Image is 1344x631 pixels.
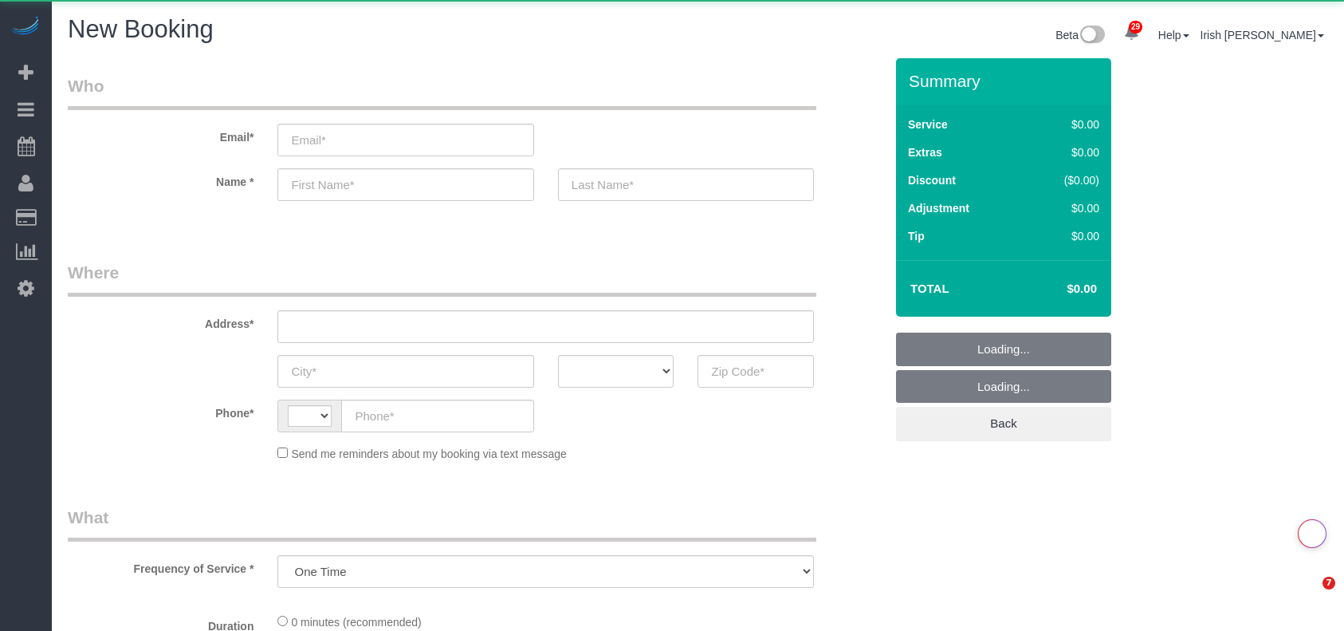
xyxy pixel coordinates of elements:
input: Phone* [341,400,533,432]
legend: Who [68,74,816,110]
input: Email* [277,124,533,156]
span: 0 minutes (recommended) [291,616,421,629]
label: Tip [908,228,925,244]
label: Adjustment [908,200,969,216]
label: Extras [908,144,942,160]
input: City* [277,355,533,388]
div: $0.00 [1031,200,1099,216]
input: Zip Code* [698,355,814,388]
legend: What [68,506,816,542]
a: 29 [1116,16,1147,51]
a: Help [1158,29,1189,41]
a: Irish [PERSON_NAME] [1201,29,1324,41]
div: $0.00 [1031,228,1099,244]
input: Last Name* [558,168,814,201]
img: New interface [1079,26,1105,46]
legend: Where [68,261,816,297]
img: Automaid Logo [10,16,41,38]
label: Discount [908,172,956,188]
a: Beta [1055,29,1105,41]
div: $0.00 [1031,116,1099,132]
h4: $0.00 [1020,282,1097,296]
label: Name * [56,168,265,190]
h3: Summary [909,72,1103,90]
span: 7 [1322,577,1335,590]
strong: Total [910,282,949,295]
span: New Booking [68,15,214,43]
div: $0.00 [1031,144,1099,160]
input: First Name* [277,168,533,201]
a: Back [896,407,1111,440]
div: ($0.00) [1031,172,1099,188]
label: Email* [56,124,265,145]
span: 29 [1129,21,1142,34]
span: Send me reminders about my booking via text message [291,448,567,460]
label: Service [908,116,948,132]
label: Address* [56,310,265,332]
label: Phone* [56,400,265,421]
iframe: Intercom live chat [1290,577,1328,615]
label: Frequency of Service * [56,555,265,577]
